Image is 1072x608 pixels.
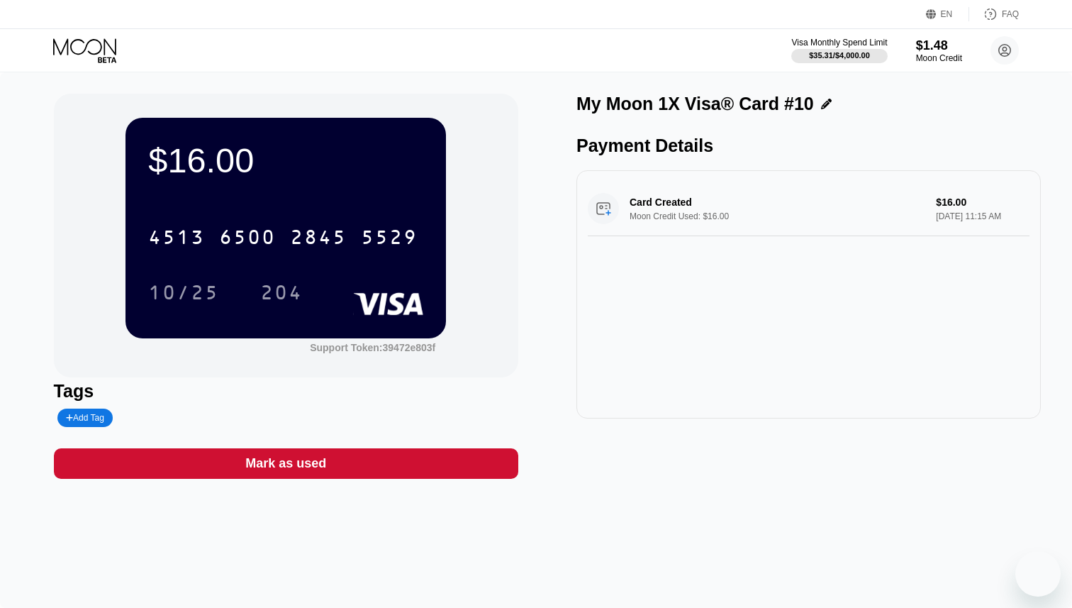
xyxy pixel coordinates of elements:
div: Visa Monthly Spend Limit [791,38,887,48]
div: 4513650028455529 [140,219,426,255]
div: Payment Details [576,136,1041,156]
div: Moon Credit [916,53,962,63]
div: $16.00 [148,140,423,180]
div: Tags [54,381,518,402]
div: 4513 [148,228,205,250]
div: Visa Monthly Spend Limit$35.31/$4,000.00 [791,38,887,63]
div: My Moon 1X Visa® Card #10 [576,94,814,114]
div: Mark as used [245,455,326,472]
div: Support Token:39472e803f [310,342,435,353]
div: 6500 [219,228,276,250]
div: 204 [250,275,313,310]
div: EN [941,9,953,19]
div: FAQ [1002,9,1019,19]
div: 5529 [361,228,418,250]
div: $1.48 [916,38,962,53]
div: $35.31 / $4,000.00 [809,51,870,60]
div: EN [926,7,969,21]
div: Add Tag [66,413,104,423]
iframe: Button to launch messaging window [1015,551,1061,597]
div: 204 [260,283,303,306]
div: Mark as used [54,448,518,479]
div: FAQ [969,7,1019,21]
div: $1.48Moon Credit [916,38,962,63]
div: 10/25 [148,283,219,306]
div: 10/25 [138,275,230,310]
div: Add Tag [57,409,113,427]
div: Support Token: 39472e803f [310,342,435,353]
div: 2845 [290,228,347,250]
